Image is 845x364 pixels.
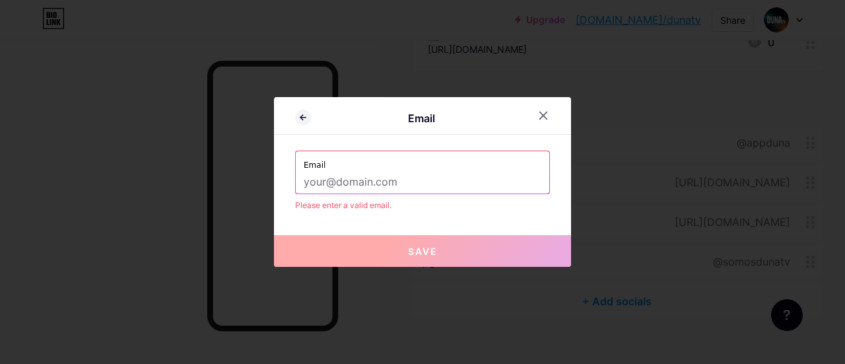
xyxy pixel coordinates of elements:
button: Save [274,235,571,267]
span: Save [408,246,438,257]
div: Email [311,110,531,126]
label: Email [304,151,541,171]
div: Please enter a valid email. [295,200,550,211]
input: your@domain.com [304,171,541,194]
